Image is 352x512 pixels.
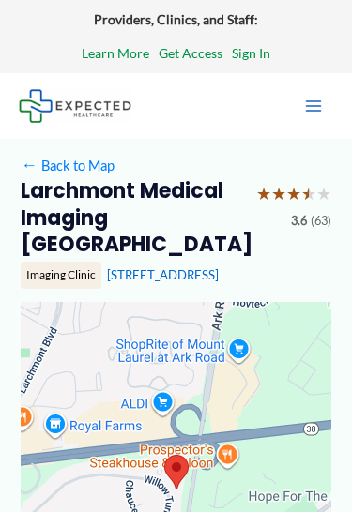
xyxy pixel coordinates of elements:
[311,210,331,233] span: (63)
[21,178,242,258] h2: Larchmont Medical Imaging [GEOGRAPHIC_DATA]
[271,178,286,210] span: ★
[316,178,331,210] span: ★
[232,41,270,66] a: Sign In
[19,89,131,122] img: Expected Healthcare Logo - side, dark font, small
[21,157,38,173] span: ←
[94,11,258,27] strong: Providers, Clinics, and Staff:
[21,262,101,288] div: Imaging Clinic
[291,210,307,233] span: 3.6
[21,153,114,178] a: ←Back to Map
[301,178,316,210] span: ★
[159,41,222,66] a: Get Access
[286,178,301,210] span: ★
[256,178,271,210] span: ★
[107,267,219,282] a: [STREET_ADDRESS]
[82,41,149,66] a: Learn More
[294,86,333,126] button: Main menu toggle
